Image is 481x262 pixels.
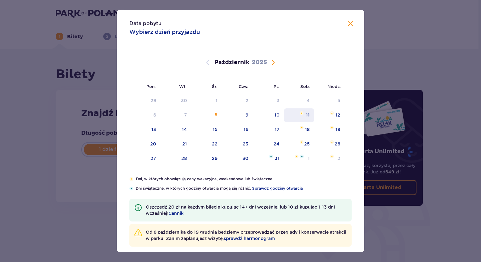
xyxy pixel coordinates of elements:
[308,155,310,161] div: 1
[150,97,156,104] div: 29
[129,108,161,122] td: Data niedostępna. poniedziałek, 6 października 2025
[330,140,334,144] img: Pomarańczowa gwiazdka
[146,204,347,216] p: Oszczędź 20 zł na każdym bilecie kupując 14+ dni wcześniej lub 10 zł kupując 1-13 dni wcześniej!
[284,108,314,122] td: sobota, 11 października 2025
[129,20,161,27] p: Data pobytu
[181,155,187,161] div: 28
[129,123,161,137] td: poniedziałek, 13 października 2025
[330,111,334,115] img: Pomarańczowa gwiazdka
[284,123,314,137] td: sobota, 18 października 2025
[314,137,345,151] td: niedziela, 26 października 2025
[274,141,280,147] div: 24
[213,126,218,133] div: 15
[307,97,310,104] div: 4
[314,108,345,122] td: niedziela, 12 października 2025
[269,59,277,66] button: Następny miesiąc
[300,126,304,129] img: Pomarańczowa gwiazdka
[136,186,352,191] p: Dni świąteczne, w których godziny otwarcia mogą się różnić.
[275,155,280,161] div: 31
[212,84,218,89] small: Śr.
[222,94,253,108] td: Data niedostępna. czwartek, 2 października 2025
[191,123,222,137] td: środa, 15 października 2025
[214,112,218,118] div: 8
[161,123,192,137] td: wtorek, 14 października 2025
[153,112,156,118] div: 6
[284,152,314,166] td: sobota, 1 listopada 2025
[150,155,156,161] div: 27
[212,141,218,147] div: 22
[182,126,187,133] div: 14
[314,94,345,108] td: Data niedostępna. niedziela, 5 października 2025
[305,126,310,133] div: 18
[306,112,310,118] div: 11
[191,152,222,166] td: środa, 29 października 2025
[253,152,284,166] td: piątek, 31 października 2025
[295,155,299,158] img: Pomarańczowa gwiazdka
[246,97,248,104] div: 2
[222,152,253,166] td: czwartek, 30 października 2025
[168,210,184,216] a: Cennik
[347,20,354,28] button: Zamknij
[129,28,200,36] p: Wybierz dzień przyjazdu
[314,123,345,137] td: niedziela, 19 października 2025
[274,84,279,89] small: Pt.
[300,155,304,158] img: Niebieska gwiazdka
[212,155,218,161] div: 29
[146,84,156,89] small: Pon.
[243,141,248,147] div: 23
[129,187,133,190] img: Niebieska gwiazdka
[129,94,161,108] td: Data niedostępna. poniedziałek, 29 września 2025
[191,94,222,108] td: Data niedostępna. środa, 1 października 2025
[274,112,280,118] div: 10
[337,97,340,104] div: 5
[222,123,253,137] td: czwartek, 16 października 2025
[269,155,273,158] img: Niebieska gwiazdka
[253,123,284,137] td: piątek, 17 października 2025
[277,97,280,104] div: 3
[242,155,248,161] div: 30
[330,155,334,158] img: Pomarańczowa gwiazdka
[314,152,345,166] td: niedziela, 2 listopada 2025
[252,186,303,191] a: Sprawdź godziny otwarcia
[336,112,340,118] div: 12
[337,155,340,161] div: 2
[191,137,222,151] td: środa, 22 października 2025
[224,235,275,242] a: sprawdź harmonogram
[336,126,340,133] div: 19
[253,137,284,151] td: piątek, 24 października 2025
[284,94,314,108] td: Data niedostępna. sobota, 4 października 2025
[246,112,248,118] div: 9
[275,126,280,133] div: 17
[179,84,187,89] small: Wt.
[191,108,222,122] td: środa, 8 października 2025
[136,176,352,182] p: Dni, w których obowiązują ceny wakacyjne, weekendowe lub świąteczne.
[335,141,340,147] div: 26
[184,112,187,118] div: 7
[204,59,212,66] button: Poprzedni miesiąc
[182,141,187,147] div: 21
[330,126,334,129] img: Pomarańczowa gwiazdka
[129,137,161,151] td: poniedziałek, 20 października 2025
[244,126,248,133] div: 16
[150,141,156,147] div: 20
[161,152,192,166] td: wtorek, 28 października 2025
[181,97,187,104] div: 30
[300,140,304,144] img: Pomarańczowa gwiazdka
[253,94,284,108] td: Data niedostępna. piątek, 3 października 2025
[253,108,284,122] td: piątek, 10 października 2025
[222,108,253,122] td: czwartek, 9 października 2025
[222,137,253,151] td: czwartek, 23 października 2025
[146,229,347,242] p: Od 6 października do 19 grudnia będziemy przeprowadzać przeglądy i konserwacje atrakcji w parku. ...
[129,177,133,181] img: Pomarańczowa gwiazdka
[161,137,192,151] td: wtorek, 21 października 2025
[300,111,304,115] img: Pomarańczowa gwiazdka
[216,97,218,104] div: 1
[161,94,192,108] td: Data niedostępna. wtorek, 30 września 2025
[284,137,314,151] td: sobota, 25 października 2025
[252,59,267,66] p: 2025
[304,141,310,147] div: 25
[161,108,192,122] td: Data niedostępna. wtorek, 7 października 2025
